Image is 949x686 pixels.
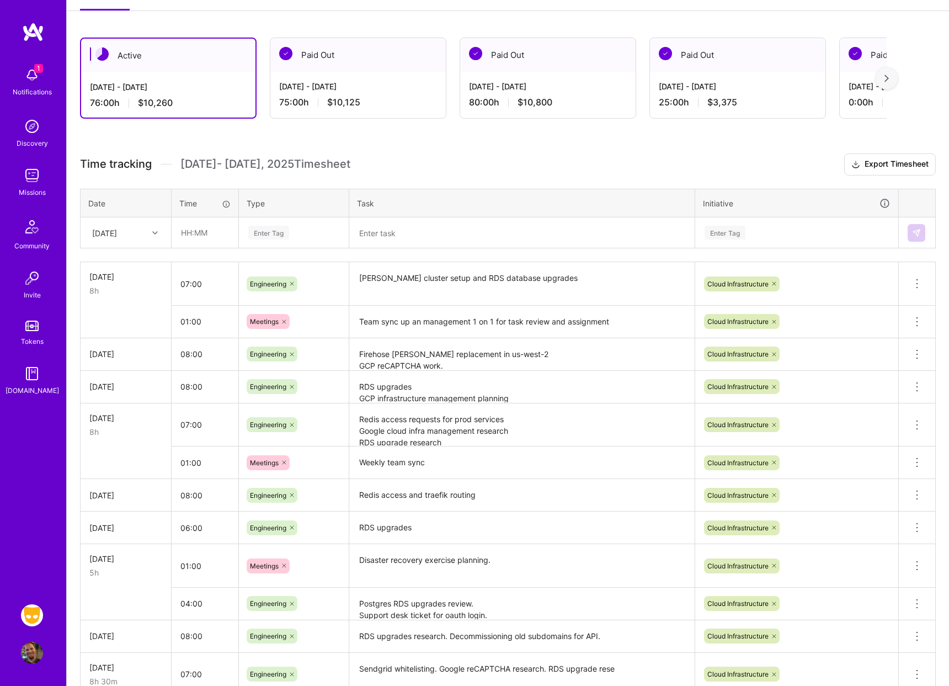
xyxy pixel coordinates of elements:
img: Paid Out [469,47,482,60]
th: Task [349,189,695,217]
th: Date [81,189,172,217]
span: Cloud Infrastructure [707,562,769,570]
input: HH:MM [172,218,238,247]
textarea: RDS upgrades [350,513,694,543]
input: HH:MM [172,551,238,581]
div: Invite [24,289,41,301]
div: Active [81,39,255,72]
span: Cloud Infrastructure [707,421,769,429]
img: discovery [21,115,43,137]
div: 76:00 h [90,97,247,109]
div: 5h [89,567,162,578]
div: Enter Tag [248,224,289,241]
img: guide book [21,363,43,385]
input: HH:MM [172,481,238,510]
input: HH:MM [172,410,238,439]
div: Notifications [13,86,52,98]
input: HH:MM [172,589,238,618]
textarea: Weekly team sync [350,448,694,478]
img: Active [95,47,109,61]
input: HH:MM [172,513,238,543]
span: Cloud Infrastructure [707,317,769,326]
textarea: Firehose [PERSON_NAME] replacement in us-west-2 GCP reCAPTCHA work. [350,339,694,370]
input: HH:MM [172,621,238,651]
div: Time [179,198,231,209]
input: HH:MM [172,339,238,369]
div: [DATE] - [DATE] [279,81,437,92]
span: Cloud Infrastructure [707,524,769,532]
span: Cloud Infrastructure [707,350,769,358]
img: Paid Out [279,47,292,60]
span: Engineering [250,599,286,608]
span: Engineering [250,670,286,678]
div: [DATE] - [DATE] [90,81,247,93]
div: 25:00 h [659,97,817,108]
textarea: Postgres RDS upgrades review. Support desk ticket for oauth login. [350,589,694,619]
th: Type [239,189,349,217]
div: 8h [89,426,162,438]
div: Missions [19,187,46,198]
textarea: RDS upgrades GCP infrastructure management planning [350,372,694,402]
span: Engineering [250,421,286,429]
span: $3,375 [707,97,737,108]
div: Discovery [17,137,48,149]
div: Community [14,240,50,252]
div: [DATE] - [DATE] [659,81,817,92]
div: 8h [89,285,162,296]
a: User Avatar [18,642,46,664]
div: [DATE] [89,490,162,501]
img: bell [21,64,43,86]
span: $10,800 [518,97,552,108]
textarea: Redis access and traefik routing [350,480,694,510]
input: HH:MM [172,269,238,299]
div: Initiative [703,197,891,210]
a: Grindr: Mobile + BE + Cloud [18,604,46,626]
img: teamwork [21,164,43,187]
div: Enter Tag [705,224,745,241]
div: [DATE] [89,412,162,424]
span: Cloud Infrastructure [707,382,769,391]
img: Invite [21,267,43,289]
div: [DATE] [89,522,162,534]
span: Engineering [250,350,286,358]
span: Cloud Infrastructure [707,670,769,678]
img: Community [19,214,45,240]
textarea: [PERSON_NAME] cluster setup and RDS database upgrades [350,263,694,305]
div: Paid Out [460,38,636,72]
img: Paid Out [659,47,672,60]
div: [DATE] - [DATE] [469,81,627,92]
span: $10,260 [138,97,173,109]
div: [DATE] [89,630,162,642]
textarea: RDS upgrades research. Decommissioning old subdomains for API. [350,621,694,652]
span: Engineering [250,632,286,640]
textarea: Disaster recovery exercise planning. [350,545,694,587]
span: Engineering [250,280,286,288]
div: Paid Out [650,38,825,72]
i: icon Chevron [152,230,158,236]
textarea: Team sync up an management 1 on 1 for task review and assignment [350,307,694,337]
input: HH:MM [172,372,238,401]
span: Engineering [250,491,286,499]
span: Cloud Infrastructure [707,280,769,288]
div: [DATE] [89,381,162,392]
textarea: Redis access requests for prod services Google cloud infra management research RDS upgrade research [350,405,694,446]
div: [DATE] [92,227,117,238]
span: Engineering [250,524,286,532]
input: HH:MM [172,448,238,477]
img: Paid Out [849,47,862,60]
span: 1 [34,64,43,73]
img: Submit [912,228,921,237]
img: User Avatar [21,642,43,664]
div: [DATE] [89,348,162,360]
span: [DATE] - [DATE] , 2025 Timesheet [180,157,350,171]
button: Export Timesheet [844,153,936,176]
div: [DATE] [89,271,162,283]
img: right [884,75,889,82]
img: logo [22,22,44,42]
div: 75:00 h [279,97,437,108]
div: [DATE] [89,662,162,673]
span: Time tracking [80,157,152,171]
span: Meetings [250,459,279,467]
span: Meetings [250,562,279,570]
div: [DOMAIN_NAME] [6,385,59,396]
